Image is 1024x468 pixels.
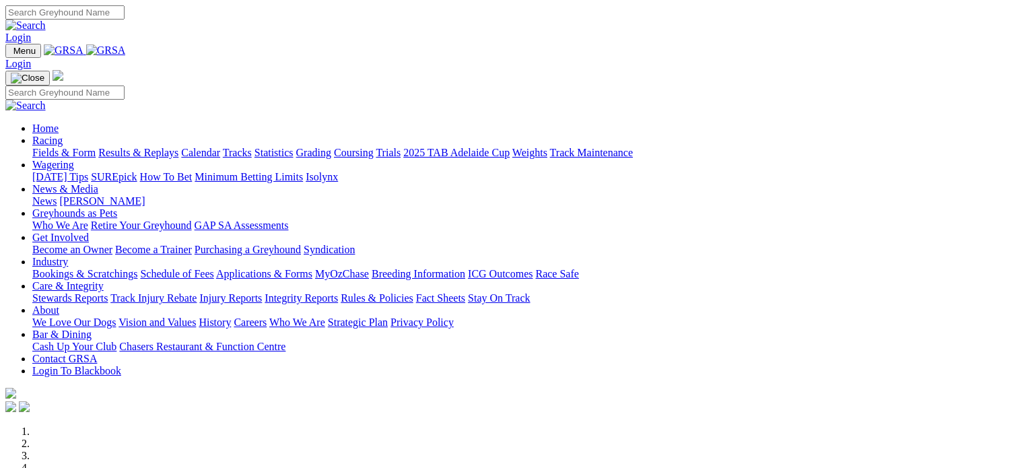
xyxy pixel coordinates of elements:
a: Rules & Policies [341,292,413,304]
input: Search [5,5,125,20]
a: GAP SA Assessments [195,220,289,231]
span: Menu [13,46,36,56]
div: Racing [32,147,1019,159]
a: Stewards Reports [32,292,108,304]
a: Minimum Betting Limits [195,171,303,182]
div: Get Involved [32,244,1019,256]
a: Become an Owner [32,244,112,255]
a: Get Involved [32,232,89,243]
a: Track Maintenance [550,147,633,158]
img: Search [5,20,46,32]
a: Racing [32,135,63,146]
a: We Love Our Dogs [32,316,116,328]
a: Fact Sheets [416,292,465,304]
a: Statistics [254,147,294,158]
div: Greyhounds as Pets [32,220,1019,232]
a: ICG Outcomes [468,268,533,279]
img: GRSA [86,44,126,57]
a: Strategic Plan [328,316,388,328]
a: Wagering [32,159,74,170]
img: twitter.svg [19,401,30,412]
div: News & Media [32,195,1019,207]
div: Bar & Dining [32,341,1019,353]
a: How To Bet [140,171,193,182]
a: Applications & Forms [216,268,312,279]
a: Results & Replays [98,147,178,158]
a: Care & Integrity [32,280,104,292]
a: Cash Up Your Club [32,341,116,352]
a: Bookings & Scratchings [32,268,137,279]
img: Search [5,100,46,112]
a: MyOzChase [315,268,369,279]
a: Isolynx [306,171,338,182]
div: Care & Integrity [32,292,1019,304]
a: Privacy Policy [390,316,454,328]
a: 2025 TAB Adelaide Cup [403,147,510,158]
a: Login To Blackbook [32,365,121,376]
img: facebook.svg [5,401,16,412]
a: SUREpick [91,171,137,182]
a: Chasers Restaurant & Function Centre [119,341,285,352]
div: Industry [32,268,1019,280]
a: Breeding Information [372,268,465,279]
div: About [32,316,1019,329]
a: Calendar [181,147,220,158]
a: History [199,316,231,328]
a: [PERSON_NAME] [59,195,145,207]
img: GRSA [44,44,83,57]
a: Fields & Form [32,147,96,158]
a: Integrity Reports [265,292,338,304]
a: Who We Are [32,220,88,231]
a: Coursing [334,147,374,158]
a: Weights [512,147,547,158]
a: Who We Are [269,316,325,328]
a: Become a Trainer [115,244,192,255]
a: Bar & Dining [32,329,92,340]
a: Login [5,58,31,69]
a: Trials [376,147,401,158]
a: News & Media [32,183,98,195]
a: Login [5,32,31,43]
input: Search [5,86,125,100]
button: Toggle navigation [5,71,50,86]
img: logo-grsa-white.png [53,70,63,81]
a: Vision and Values [118,316,196,328]
a: Injury Reports [199,292,262,304]
img: logo-grsa-white.png [5,388,16,399]
a: Race Safe [535,268,578,279]
a: Track Injury Rebate [110,292,197,304]
a: Schedule of Fees [140,268,213,279]
a: Retire Your Greyhound [91,220,192,231]
a: Tracks [223,147,252,158]
a: Stay On Track [468,292,530,304]
a: Grading [296,147,331,158]
a: Purchasing a Greyhound [195,244,301,255]
a: Greyhounds as Pets [32,207,117,219]
a: Careers [234,316,267,328]
a: Syndication [304,244,355,255]
a: About [32,304,59,316]
button: Toggle navigation [5,44,41,58]
a: [DATE] Tips [32,171,88,182]
img: Close [11,73,44,83]
a: Contact GRSA [32,353,97,364]
div: Wagering [32,171,1019,183]
a: Home [32,123,59,134]
a: News [32,195,57,207]
a: Industry [32,256,68,267]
